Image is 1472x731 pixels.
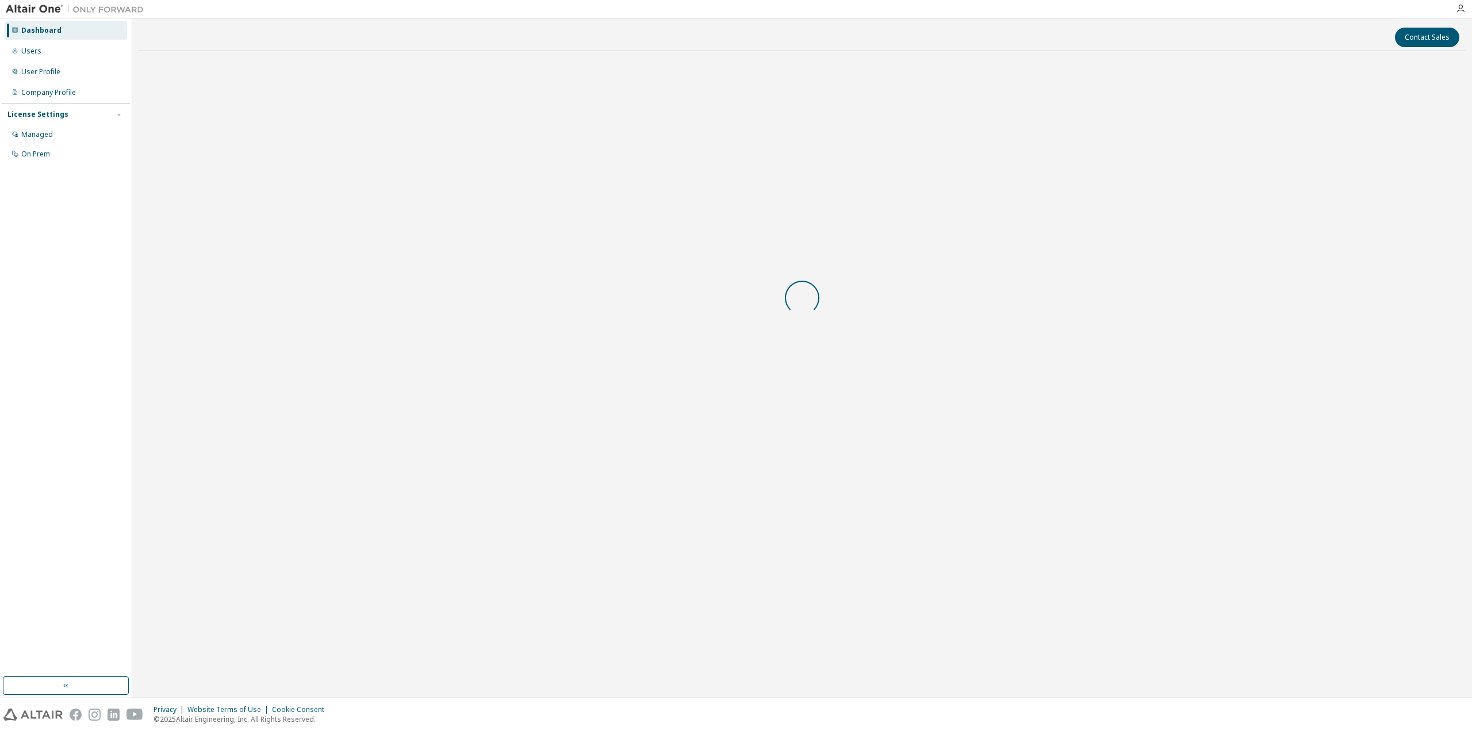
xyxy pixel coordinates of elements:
div: Company Profile [21,88,76,97]
div: Managed [21,130,53,139]
div: Dashboard [21,26,62,35]
div: Users [21,47,41,56]
img: youtube.svg [126,709,143,721]
div: Privacy [154,705,187,714]
div: License Settings [7,110,68,119]
img: linkedin.svg [108,709,120,721]
img: instagram.svg [89,709,101,721]
button: Contact Sales [1395,28,1459,47]
div: Cookie Consent [272,705,331,714]
div: Website Terms of Use [187,705,272,714]
div: User Profile [21,67,60,76]
div: On Prem [21,150,50,159]
img: facebook.svg [70,709,82,721]
img: altair_logo.svg [3,709,63,721]
p: © 2025 Altair Engineering, Inc. All Rights Reserved. [154,714,331,724]
img: Altair One [6,3,149,15]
